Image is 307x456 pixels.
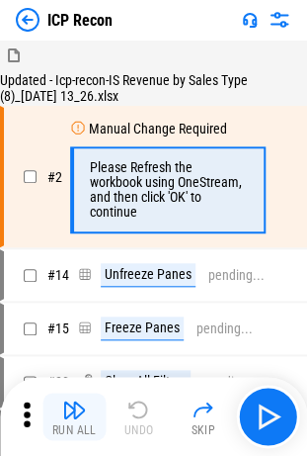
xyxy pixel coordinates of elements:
[208,268,265,283] div: pending...
[172,393,235,440] button: Skip
[47,320,69,336] span: # 15
[90,160,243,220] div: Please Refresh the workbook using OneStream, and then click 'OK' to continue
[191,424,215,436] div: Skip
[196,321,253,336] div: pending...
[16,8,39,32] img: Back
[203,375,260,390] div: pending...
[47,267,69,283] span: # 14
[242,12,258,28] img: Support
[42,393,106,440] button: Run All
[101,263,195,287] div: Unfreeze Panes
[101,317,184,340] div: Freeze Panes
[47,374,69,390] span: # 20
[89,122,227,137] div: Manual Change Required
[252,401,283,432] img: Main button
[268,8,291,32] img: Settings menu
[192,398,215,421] img: Skip
[47,11,113,30] div: ICP Recon
[62,398,86,421] img: Run All
[101,370,191,394] div: Clear All Filters
[52,424,97,436] div: Run All
[47,169,62,185] span: # 2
